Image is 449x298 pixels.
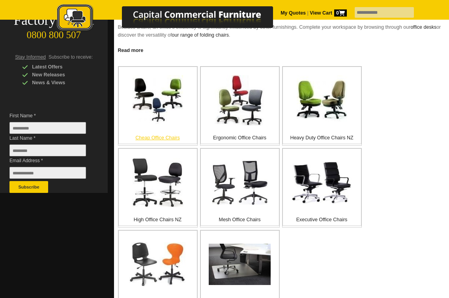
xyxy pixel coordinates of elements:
[283,216,361,224] p: Executive Office Chairs
[118,148,198,228] a: High Office Chairs NZ High Office Chairs NZ
[309,10,347,16] a: View Cart0
[9,167,86,179] input: Email Address *
[35,4,311,35] a: Capital Commercial Furniture Logo
[22,63,97,71] div: Latest Offers
[119,134,197,142] p: Cheap Office Chairs
[9,122,86,134] input: First Name *
[200,66,280,146] a: Ergonomic Office Chairs Ergonomic Office Chairs
[132,158,183,207] img: High Office Chairs NZ
[200,148,280,228] a: Mesh Office Chairs Mesh Office Chairs
[9,157,90,165] span: Email Address *
[297,75,347,126] img: Heavy Duty Office Chairs NZ
[212,160,268,205] img: Mesh Office Chairs
[283,134,361,142] p: Heavy Duty Office Chairs NZ
[9,181,48,193] button: Subscribe
[9,112,90,120] span: First Name *
[9,144,86,156] input: Last Name *
[292,161,352,204] img: Executive Office Chairs
[119,216,197,224] p: High Office Chairs NZ
[310,10,347,16] strong: View Cart
[201,216,279,224] p: Mesh Office Chairs
[282,148,362,228] a: Executive Office Chairs Executive Office Chairs
[22,71,97,79] div: New Releases
[118,66,198,146] a: Cheap Office Chairs Cheap Office Chairs
[209,244,271,285] img: Office Chair Mats
[334,9,347,17] span: 0
[9,134,90,142] span: Last Name *
[201,134,279,142] p: Ergonomic Office Chairs
[15,54,46,60] span: Stay Informed
[129,242,186,287] img: Plastic Office Chairs
[215,75,265,126] img: Ergonomic Office Chairs
[22,79,97,87] div: News & Views
[49,54,93,60] span: Subscribe to receive:
[282,66,362,146] a: Heavy Duty Office Chairs NZ Heavy Duty Office Chairs NZ
[410,24,436,30] a: office desks
[133,75,183,126] img: Cheap Office Chairs
[35,4,311,33] img: Capital Commercial Furniture Logo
